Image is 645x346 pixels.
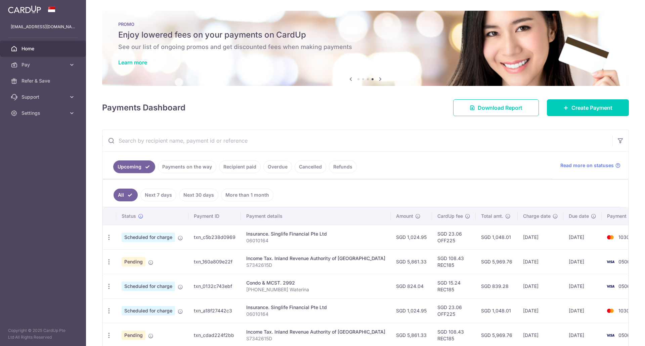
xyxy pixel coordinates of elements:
[563,249,602,274] td: [DATE]
[122,331,145,340] span: Pending
[604,282,617,290] img: Bank Card
[563,298,602,323] td: [DATE]
[481,213,503,219] span: Total amt.
[246,262,385,268] p: S7342615D
[102,11,629,86] img: Latest Promos banner
[102,102,185,114] h4: Payments Dashboard
[391,298,432,323] td: SGD 1,024.95
[21,110,66,116] span: Settings
[140,189,176,201] a: Next 7 days
[21,94,66,100] span: Support
[518,225,563,249] td: [DATE]
[122,306,175,315] span: Scheduled for charge
[246,335,385,342] p: S7342615D
[571,104,612,112] span: Create Payment
[21,61,66,68] span: Pay
[560,162,620,169] a: Read more on statuses
[241,207,391,225] th: Payment details
[246,231,385,237] div: Insurance. Singlife Financial Pte Ltd
[563,274,602,298] td: [DATE]
[602,326,638,343] iframe: Opens a widget where you can find more information
[604,233,617,241] img: Bank Card
[21,45,66,52] span: Home
[329,160,357,173] a: Refunds
[476,249,518,274] td: SGD 5,969.76
[432,249,476,274] td: SGD 108.43 REC185
[188,298,241,323] td: txn_a18f27442c3
[432,274,476,298] td: SGD 15.24 REC185
[391,225,432,249] td: SGD 1,024.95
[618,283,630,289] span: 0506
[219,160,261,173] a: Recipient paid
[21,78,66,84] span: Refer & Save
[478,104,522,112] span: Download Report
[476,298,518,323] td: SGD 1,048.01
[563,225,602,249] td: [DATE]
[618,259,630,264] span: 0506
[618,308,630,313] span: 1030
[453,99,539,116] a: Download Report
[263,160,292,173] a: Overdue
[118,30,613,40] h5: Enjoy lowered fees on your payments on CardUp
[188,274,241,298] td: txn_0132c743ebf
[547,99,629,116] a: Create Payment
[188,249,241,274] td: txn_160a809e22f
[246,237,385,244] p: 06010164
[158,160,216,173] a: Payments on the way
[246,329,385,335] div: Income Tax. Inland Revenue Authority of [GEOGRAPHIC_DATA]
[560,162,614,169] span: Read more on statuses
[102,130,612,151] input: Search by recipient name, payment id or reference
[518,298,563,323] td: [DATE]
[432,225,476,249] td: SGD 23.06 OFF225
[122,233,175,242] span: Scheduled for charge
[391,274,432,298] td: SGD 824.04
[188,225,241,249] td: txn_c5b238d0969
[246,255,385,262] div: Income Tax. Inland Revenue Authority of [GEOGRAPHIC_DATA]
[11,23,75,30] p: [EMAIL_ADDRESS][DOMAIN_NAME]
[118,21,613,27] p: PROMO
[604,258,617,266] img: Bank Card
[391,249,432,274] td: SGD 5,861.33
[523,213,551,219] span: Charge date
[122,257,145,266] span: Pending
[114,189,138,201] a: All
[221,189,273,201] a: More than 1 month
[476,225,518,249] td: SGD 1,048.01
[604,307,617,315] img: Bank Card
[295,160,326,173] a: Cancelled
[113,160,155,173] a: Upcoming
[396,213,413,219] span: Amount
[122,282,175,291] span: Scheduled for charge
[437,213,463,219] span: CardUp fee
[246,280,385,286] div: Condo & MCST. 2992
[569,213,589,219] span: Due date
[518,249,563,274] td: [DATE]
[518,274,563,298] td: [DATE]
[476,274,518,298] td: SGD 839.28
[618,234,630,240] span: 1030
[122,213,136,219] span: Status
[432,298,476,323] td: SGD 23.06 OFF225
[179,189,218,201] a: Next 30 days
[118,43,613,51] h6: See our list of ongoing promos and get discounted fees when making payments
[188,207,241,225] th: Payment ID
[118,59,147,66] a: Learn more
[8,5,41,13] img: CardUp
[246,304,385,311] div: Insurance. Singlife Financial Pte Ltd
[246,311,385,317] p: 06010164
[246,286,385,293] p: [PHONE_NUMBER] Waterina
